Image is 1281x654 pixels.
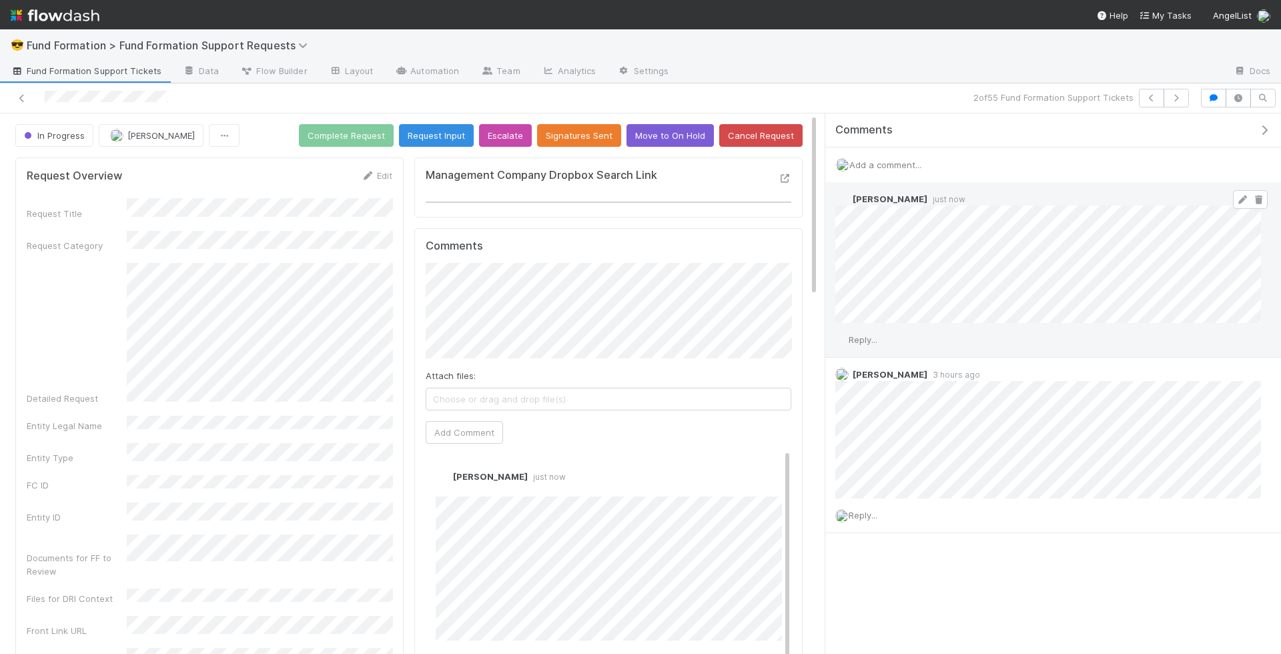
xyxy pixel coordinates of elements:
span: Fund Formation Support Tickets [11,64,161,77]
span: Reply... [849,510,877,521]
img: avatar_892eb56c-5b5a-46db-bf0b-2a9023d0e8f8.png [1257,9,1270,23]
span: Choose or drag and drop file(s) [426,388,791,410]
span: 😎 [11,39,24,51]
span: [PERSON_NAME] [453,471,528,482]
h5: Request Overview [27,170,122,183]
button: In Progress [15,124,93,147]
span: Comments [835,123,893,137]
img: avatar_892eb56c-5b5a-46db-bf0b-2a9023d0e8f8.png [835,368,849,381]
span: just now [927,194,965,204]
div: Documents for FF to Review [27,551,127,578]
div: FC ID [27,478,127,492]
img: avatar_892eb56c-5b5a-46db-bf0b-2a9023d0e8f8.png [835,509,849,523]
h5: Management Company Dropbox Search Link [426,169,657,182]
div: Front Link URL [27,624,127,637]
div: Entity ID [27,511,127,524]
a: Edit [361,170,392,181]
img: logo-inverted-e16ddd16eac7371096b0.svg [11,4,99,27]
span: [PERSON_NAME] [853,369,927,380]
span: 2 of 55 Fund Formation Support Tickets [973,91,1134,104]
img: avatar_892eb56c-5b5a-46db-bf0b-2a9023d0e8f8.png [835,192,849,206]
span: Reply... [849,334,877,345]
img: avatar_892eb56c-5b5a-46db-bf0b-2a9023d0e8f8.png [835,334,849,347]
button: Escalate [479,124,532,147]
img: avatar_892eb56c-5b5a-46db-bf0b-2a9023d0e8f8.png [110,129,123,142]
div: Help [1096,9,1128,22]
div: Request Category [27,239,127,252]
a: Docs [1223,61,1281,83]
a: Automation [384,61,470,83]
a: Team [470,61,530,83]
span: Add a comment... [849,159,921,170]
button: Signatures Sent [537,124,621,147]
a: Layout [318,61,384,83]
span: [PERSON_NAME] [127,130,195,141]
button: Move to On Hold [626,124,714,147]
span: Fund Formation > Fund Formation Support Requests [27,39,314,52]
div: Detailed Request [27,392,127,405]
div: Files for DRI Context [27,592,127,605]
a: Flow Builder [230,61,318,83]
label: Attach files: [426,369,476,382]
span: 3 hours ago [927,370,980,380]
button: Add Comment [426,421,503,444]
div: Entity Legal Name [27,419,127,432]
div: Entity Type [27,451,127,464]
span: My Tasks [1139,10,1192,21]
a: Settings [607,61,680,83]
h5: Comments [426,240,791,253]
span: AngelList [1213,10,1252,21]
a: My Tasks [1139,9,1192,22]
span: just now [528,472,566,482]
span: Flow Builder [240,64,307,77]
img: avatar_892eb56c-5b5a-46db-bf0b-2a9023d0e8f8.png [836,158,849,172]
button: Complete Request [299,124,394,147]
span: [PERSON_NAME] [853,194,927,204]
span: In Progress [21,130,85,141]
button: [PERSON_NAME] [99,124,203,147]
a: Analytics [531,61,607,83]
img: avatar_892eb56c-5b5a-46db-bf0b-2a9023d0e8f8.png [436,470,449,483]
button: Cancel Request [719,124,803,147]
div: Request Title [27,207,127,220]
a: Data [172,61,230,83]
button: Request Input [399,124,474,147]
